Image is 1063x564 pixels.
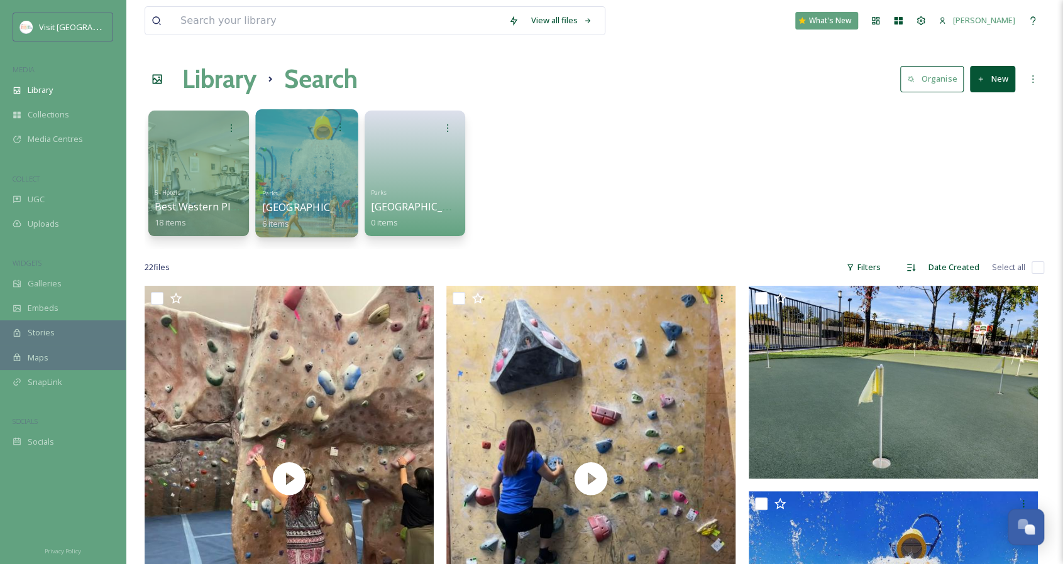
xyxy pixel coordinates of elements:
span: 5 - Hotels [155,188,180,197]
span: UGC [28,193,45,205]
span: Maps [28,352,48,364]
span: Parks [371,188,387,197]
button: Organise [900,66,964,92]
input: Search your library [174,7,502,35]
a: What's New [795,12,858,30]
span: Uploads [28,218,59,230]
a: 5 - HotelsBest Western Plus - White Rock18 items [155,185,303,228]
span: Galleries [28,278,62,290]
h1: Search [284,60,358,98]
a: Parks[GEOGRAPHIC_DATA]6 items [262,185,365,229]
span: [PERSON_NAME] [953,14,1015,26]
div: Filters [840,255,887,279]
span: WIDGETS [13,258,41,268]
span: Select all [992,261,1025,273]
a: Parks[GEOGRAPHIC_DATA]0 items [371,185,472,228]
span: COLLECT [13,174,40,183]
span: Embeds [28,302,58,314]
span: Privacy Policy [45,547,81,555]
span: Media Centres [28,133,83,145]
a: Library [182,60,256,98]
span: Parks [262,188,278,197]
img: Best-Western-Putting-Green.jpg [749,286,1038,479]
span: 0 items [371,217,398,228]
button: Open Chat [1008,509,1044,545]
span: [GEOGRAPHIC_DATA] [262,200,365,214]
span: SnapLink [28,376,62,388]
img: images.png [20,21,33,33]
span: 6 items [262,217,290,229]
span: MEDIA [13,65,35,74]
a: Privacy Policy [45,543,81,558]
span: Visit [GEOGRAPHIC_DATA][PERSON_NAME] [39,21,199,33]
span: SOCIALS [13,416,38,426]
a: [PERSON_NAME] [932,8,1022,33]
span: 22 file s [145,261,170,273]
span: Best Western Plus - White Rock [155,200,303,214]
a: View all files [525,8,598,33]
span: Socials [28,436,54,448]
a: Organise [900,66,970,92]
span: Library [28,84,53,96]
span: 18 items [155,217,186,228]
span: Collections [28,109,69,121]
span: [GEOGRAPHIC_DATA] [371,200,472,214]
span: Stories [28,327,55,339]
div: Date Created [922,255,986,279]
button: New [970,66,1015,92]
